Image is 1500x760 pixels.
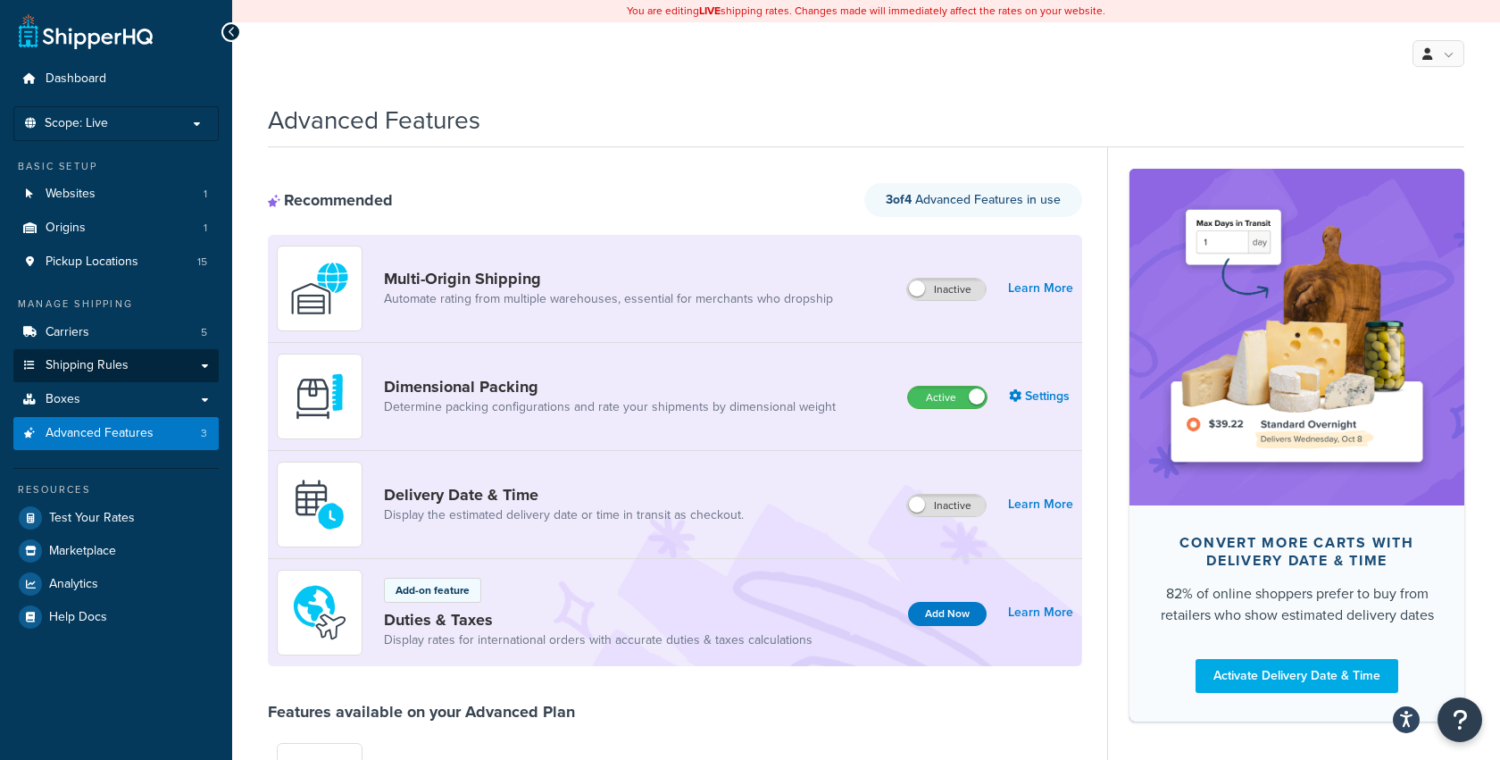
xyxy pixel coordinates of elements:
a: Marketplace [13,535,219,567]
a: Help Docs [13,601,219,633]
a: Learn More [1008,276,1073,301]
label: Active [908,387,987,408]
span: 15 [197,255,207,270]
p: Add-on feature [396,582,470,598]
a: Analytics [13,568,219,600]
a: Boxes [13,383,219,416]
div: Manage Shipping [13,296,219,312]
div: Recommended [268,190,393,210]
span: Advanced Features [46,426,154,441]
li: Origins [13,212,219,245]
span: Scope: Live [45,116,108,131]
a: Multi-Origin Shipping [384,269,833,288]
a: Determine packing configurations and rate your shipments by dimensional weight [384,398,836,416]
div: Basic Setup [13,159,219,174]
a: Origins1 [13,212,219,245]
div: Resources [13,482,219,497]
img: icon-duo-feat-landed-cost-7136b061.png [288,581,351,644]
a: Learn More [1008,492,1073,517]
li: Websites [13,178,219,211]
a: Activate Delivery Date & Time [1196,659,1398,693]
a: Display the estimated delivery date or time in transit as checkout. [384,506,744,524]
label: Inactive [907,495,986,516]
a: Delivery Date & Time [384,485,744,505]
div: Convert more carts with delivery date & time [1158,534,1436,570]
a: Websites1 [13,178,219,211]
label: Inactive [907,279,986,300]
span: Dashboard [46,71,106,87]
h1: Advanced Features [268,103,480,138]
img: feature-image-ddt-36eae7f7280da8017bfb280eaccd9c446f90b1fe08728e4019434db127062ab4.png [1156,196,1437,478]
span: Help Docs [49,610,107,625]
span: 3 [201,426,207,441]
span: Advanced Features in use [886,190,1061,209]
a: Automate rating from multiple warehouses, essential for merchants who dropship [384,290,833,308]
a: Dimensional Packing [384,377,836,397]
span: Shipping Rules [46,358,129,373]
strong: 3 of 4 [886,190,912,209]
a: Learn More [1008,600,1073,625]
span: Test Your Rates [49,511,135,526]
span: Carriers [46,325,89,340]
a: Dashboard [13,63,219,96]
div: Features available on your Advanced Plan [268,702,575,722]
span: 5 [201,325,207,340]
a: Shipping Rules [13,349,219,382]
a: Settings [1009,384,1073,409]
span: 1 [204,187,207,202]
img: WatD5o0RtDAAAAAElFTkSuQmCC [288,257,351,320]
a: Test Your Rates [13,502,219,534]
span: Boxes [46,392,80,407]
span: Websites [46,187,96,202]
a: Display rates for international orders with accurate duties & taxes calculations [384,631,812,649]
div: 82% of online shoppers prefer to buy from retailers who show estimated delivery dates [1158,583,1436,626]
button: Add Now [908,602,987,626]
a: Carriers5 [13,316,219,349]
img: DTVBYsAAAAAASUVORK5CYII= [288,365,351,428]
li: Advanced Features [13,417,219,450]
a: Duties & Taxes [384,610,812,630]
span: Pickup Locations [46,255,138,270]
a: Pickup Locations15 [13,246,219,279]
span: Origins [46,221,86,236]
a: Advanced Features3 [13,417,219,450]
span: 1 [204,221,207,236]
li: Carriers [13,316,219,349]
button: Open Resource Center [1437,697,1482,742]
b: LIVE [699,3,721,19]
img: gfkeb5ejjkALwAAAABJRU5ErkJggg== [288,473,351,536]
span: Marketplace [49,544,116,559]
span: Analytics [49,577,98,592]
li: Pickup Locations [13,246,219,279]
